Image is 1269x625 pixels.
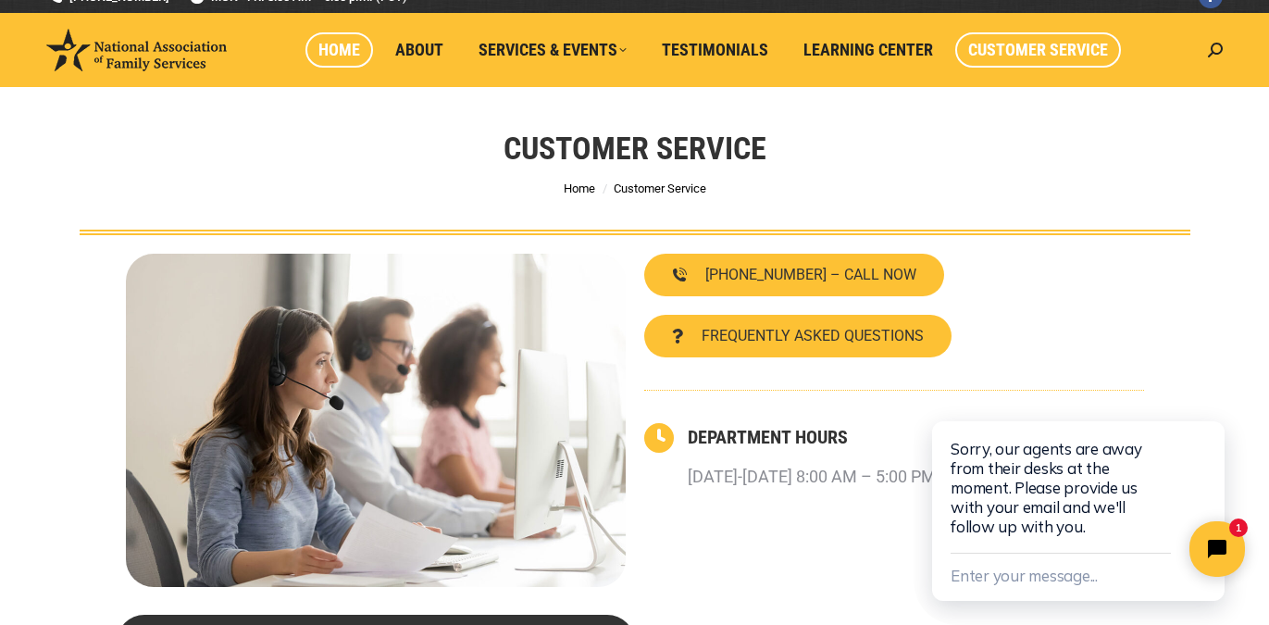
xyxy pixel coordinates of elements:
span: [PHONE_NUMBER] – CALL NOW [705,268,916,282]
img: Contact National Association of Family Services [126,254,626,587]
a: FREQUENTLY ASKED QUESTIONS [644,315,952,357]
span: Home [318,40,360,60]
a: [PHONE_NUMBER] – CALL NOW [644,254,944,296]
a: Testimonials [649,32,781,68]
p: [DATE]-[DATE] 8:00 AM – 5:00 PM (PST) [688,460,981,494]
span: About [395,40,443,60]
a: Home [564,181,595,195]
img: National Association of Family Services [46,29,227,71]
span: Testimonials [662,40,768,60]
a: About [382,32,456,68]
a: Home [305,32,373,68]
span: Customer Service [614,181,706,195]
span: Learning Center [803,40,933,60]
iframe: Tidio Chat [914,362,1269,625]
span: FREQUENTLY ASKED QUESTIONS [702,329,924,344]
span: Customer Service [968,40,1108,60]
h1: Customer Service [504,128,766,169]
span: Services & Events [479,40,627,60]
a: Learning Center [790,32,946,68]
a: DEPARTMENT HOURS [688,426,848,448]
a: Customer Service [955,32,1121,68]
